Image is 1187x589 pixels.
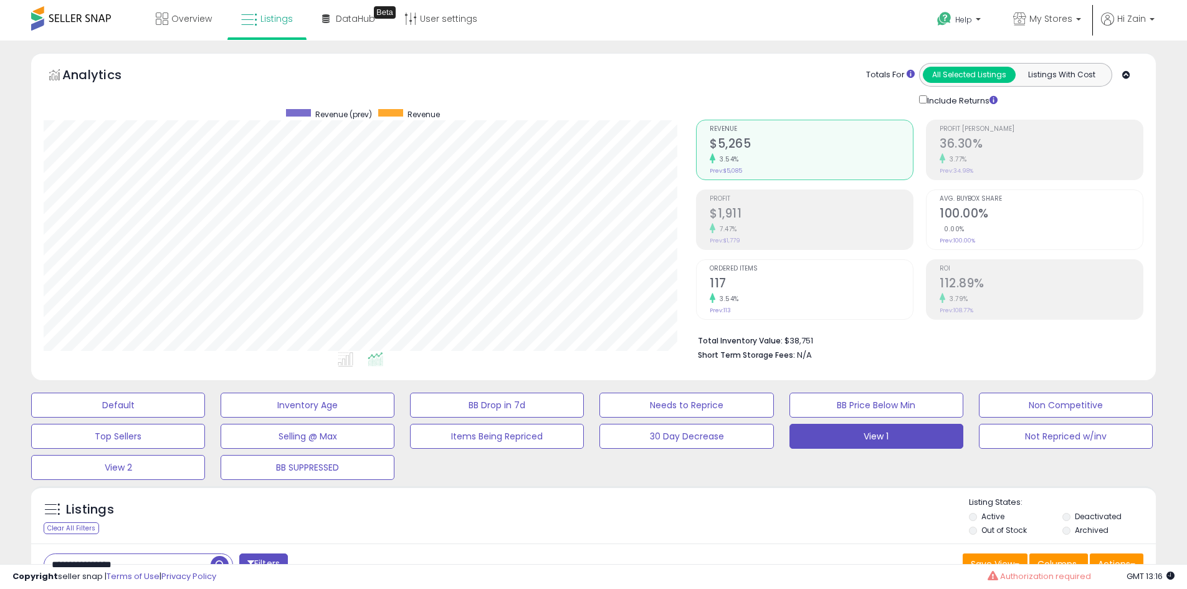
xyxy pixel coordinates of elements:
[336,12,375,25] span: DataHub
[715,294,739,304] small: 3.54%
[710,126,913,133] span: Revenue
[698,350,795,360] b: Short Term Storage Fees:
[710,307,731,314] small: Prev: 113
[923,67,1016,83] button: All Selected Listings
[937,11,952,27] i: Get Help
[940,266,1143,272] span: ROI
[963,553,1027,575] button: Save View
[940,126,1143,133] span: Profit [PERSON_NAME]
[698,335,783,346] b: Total Inventory Value:
[1127,570,1175,582] span: 2025-08-15 13:16 GMT
[44,522,99,534] div: Clear All Filters
[599,424,773,449] button: 30 Day Decrease
[107,570,160,582] a: Terms of Use
[981,511,1004,522] label: Active
[239,553,288,575] button: Filters
[315,109,372,120] span: Revenue (prev)
[940,224,965,234] small: 0.00%
[62,66,146,87] h5: Analytics
[599,393,773,418] button: Needs to Reprice
[31,455,205,480] button: View 2
[1075,511,1122,522] label: Deactivated
[1101,12,1155,41] a: Hi Zain
[710,136,913,153] h2: $5,265
[1029,553,1088,575] button: Columns
[866,69,915,81] div: Totals For
[945,155,967,164] small: 3.77%
[910,93,1013,107] div: Include Returns
[1117,12,1146,25] span: Hi Zain
[940,206,1143,223] h2: 100.00%
[698,332,1134,347] li: $38,751
[979,393,1153,418] button: Non Competitive
[710,276,913,293] h2: 117
[12,570,58,582] strong: Copyright
[955,14,972,25] span: Help
[940,167,973,175] small: Prev: 34.98%
[789,393,963,418] button: BB Price Below Min
[221,393,394,418] button: Inventory Age
[410,424,584,449] button: Items Being Repriced
[710,167,742,175] small: Prev: $5,085
[789,424,963,449] button: View 1
[940,237,975,244] small: Prev: 100.00%
[797,349,812,361] span: N/A
[408,109,440,120] span: Revenue
[715,155,739,164] small: 3.54%
[161,570,216,582] a: Privacy Policy
[410,393,584,418] button: BB Drop in 7d
[945,294,968,304] small: 3.79%
[221,424,394,449] button: Selling @ Max
[1075,525,1108,535] label: Archived
[1029,12,1072,25] span: My Stores
[12,571,216,583] div: seller snap | |
[221,455,394,480] button: BB SUPPRESSED
[1037,558,1077,570] span: Columns
[979,424,1153,449] button: Not Repriced w/inv
[710,237,740,244] small: Prev: $1,779
[927,2,993,41] a: Help
[374,6,396,19] div: Tooltip anchor
[66,501,114,519] h5: Listings
[260,12,293,25] span: Listings
[940,276,1143,293] h2: 112.89%
[715,224,737,234] small: 7.47%
[31,393,205,418] button: Default
[940,136,1143,153] h2: 36.30%
[940,307,973,314] small: Prev: 108.77%
[1015,67,1108,83] button: Listings With Cost
[969,497,1156,509] p: Listing States:
[940,196,1143,203] span: Avg. Buybox Share
[981,525,1027,535] label: Out of Stock
[31,424,205,449] button: Top Sellers
[710,266,913,272] span: Ordered Items
[710,196,913,203] span: Profit
[710,206,913,223] h2: $1,911
[1090,553,1143,575] button: Actions
[171,12,212,25] span: Overview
